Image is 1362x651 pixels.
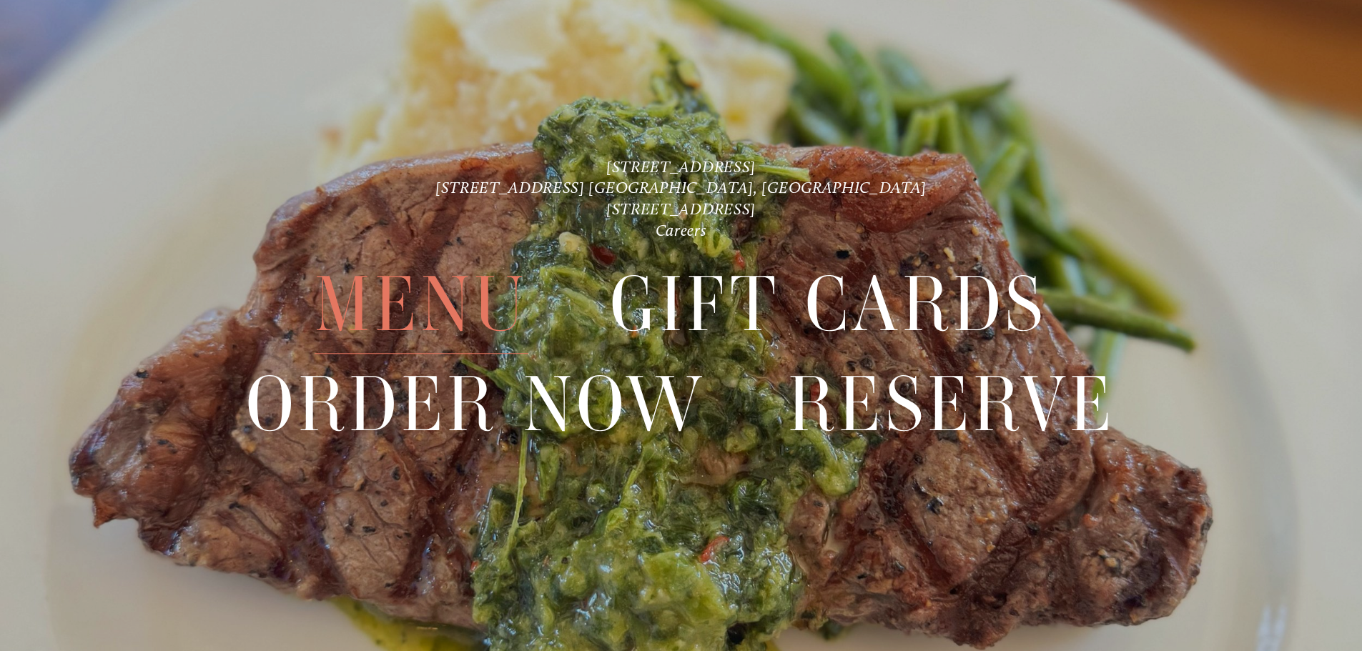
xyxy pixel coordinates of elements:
[610,256,1047,354] span: Gift Cards
[246,355,706,454] span: Order Now
[606,157,756,177] a: [STREET_ADDRESS]
[315,256,528,354] a: Menu
[246,355,706,453] a: Order Now
[656,221,707,240] a: Careers
[435,178,927,197] a: [STREET_ADDRESS] [GEOGRAPHIC_DATA], [GEOGRAPHIC_DATA]
[788,355,1116,453] a: Reserve
[788,355,1116,454] span: Reserve
[606,199,756,219] a: [STREET_ADDRESS]
[610,256,1047,354] a: Gift Cards
[315,256,528,354] span: Menu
